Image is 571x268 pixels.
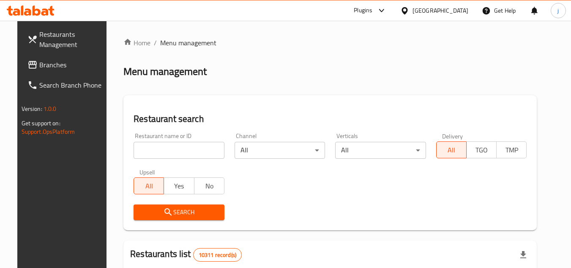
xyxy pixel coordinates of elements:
[139,169,155,175] label: Upsell
[39,29,106,50] span: Restaurants Management
[354,6,372,16] div: Plugins
[442,133,463,139] label: Delivery
[160,38,216,48] span: Menu management
[130,248,242,262] h2: Restaurants list
[21,55,113,75] a: Branches
[134,142,224,159] input: Search for restaurant name or ID..
[513,245,533,265] div: Export file
[167,180,191,192] span: Yes
[123,38,537,48] nav: breadcrumb
[500,144,523,156] span: TMP
[137,180,161,192] span: All
[21,75,113,95] a: Search Branch Phone
[22,103,42,114] span: Version:
[436,141,467,158] button: All
[123,65,207,78] h2: Menu management
[194,251,241,259] span: 10311 record(s)
[413,6,468,15] div: [GEOGRAPHIC_DATA]
[193,248,242,262] div: Total records count
[198,180,221,192] span: No
[440,144,463,156] span: All
[154,38,157,48] li: /
[22,126,75,137] a: Support.OpsPlatform
[466,141,497,158] button: TGO
[557,6,559,15] span: j
[235,142,325,159] div: All
[39,60,106,70] span: Branches
[134,204,224,220] button: Search
[123,38,150,48] a: Home
[140,207,218,218] span: Search
[335,142,426,159] div: All
[194,177,224,194] button: No
[22,118,60,129] span: Get support on:
[44,103,57,114] span: 1.0.0
[470,144,493,156] span: TGO
[134,177,164,194] button: All
[496,141,527,158] button: TMP
[39,80,106,90] span: Search Branch Phone
[21,24,113,55] a: Restaurants Management
[134,113,527,125] h2: Restaurant search
[164,177,194,194] button: Yes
